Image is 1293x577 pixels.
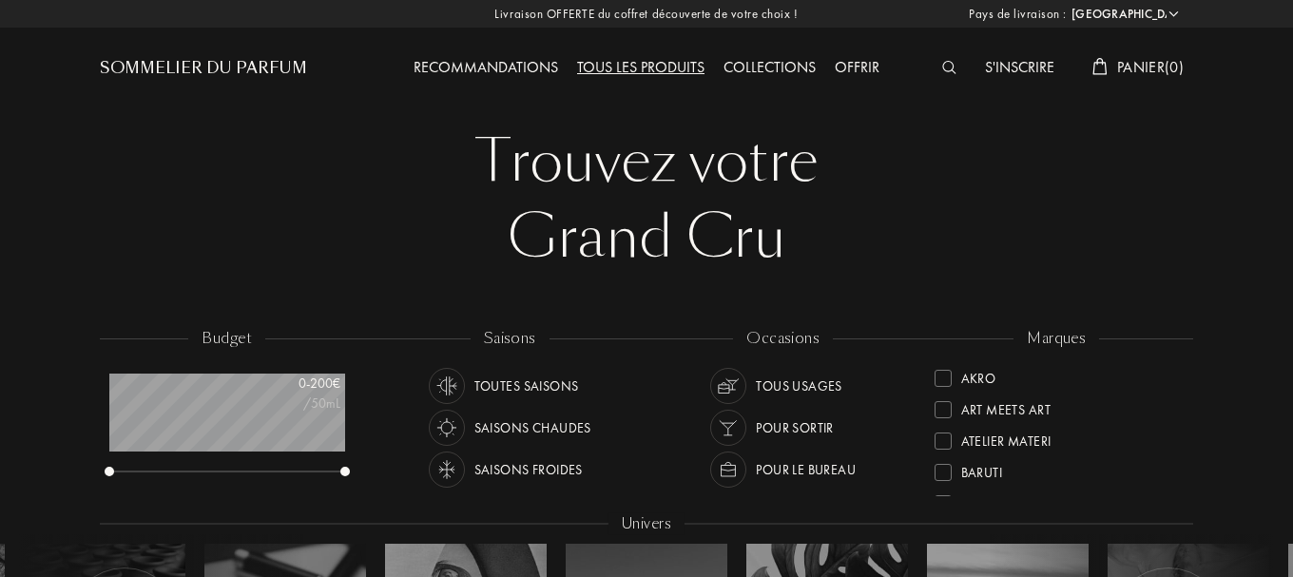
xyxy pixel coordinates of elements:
div: Saisons froides [474,452,583,488]
a: Collections [714,57,825,77]
img: usage_occasion_work_white.svg [715,456,742,483]
div: occasions [733,328,833,350]
div: Tous usages [756,368,842,404]
div: Recommandations [404,56,568,81]
a: Sommelier du Parfum [100,57,307,80]
img: cart_white.svg [1092,58,1108,75]
div: Baruti [961,456,1003,482]
div: budget [188,328,265,350]
div: Saisons chaudes [474,410,591,446]
div: Pour le bureau [756,452,856,488]
div: Trouvez votre [114,124,1179,200]
div: Offrir [825,56,889,81]
div: Tous les produits [568,56,714,81]
div: Toutes saisons [474,368,579,404]
img: usage_occasion_party_white.svg [715,414,742,441]
div: marques [1013,328,1099,350]
img: usage_season_hot_white.svg [434,414,460,441]
div: Univers [608,513,685,535]
a: Tous les produits [568,57,714,77]
a: Offrir [825,57,889,77]
img: usage_occasion_all_white.svg [715,373,742,399]
div: Akro [961,362,996,388]
div: Binet-Papillon [961,488,1055,513]
div: saisons [471,328,550,350]
div: Atelier Materi [961,425,1052,451]
div: Collections [714,56,825,81]
div: S'inscrire [975,56,1064,81]
div: Art Meets Art [961,394,1051,419]
img: search_icn_white.svg [942,61,956,74]
div: /50mL [245,394,340,414]
div: 0 - 200 € [245,374,340,394]
a: S'inscrire [975,57,1064,77]
div: Pour sortir [756,410,834,446]
div: Grand Cru [114,200,1179,276]
img: usage_season_cold_white.svg [434,456,460,483]
span: Pays de livraison : [969,5,1067,24]
a: Recommandations [404,57,568,77]
span: Panier ( 0 ) [1117,57,1184,77]
img: usage_season_average_white.svg [434,373,460,399]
